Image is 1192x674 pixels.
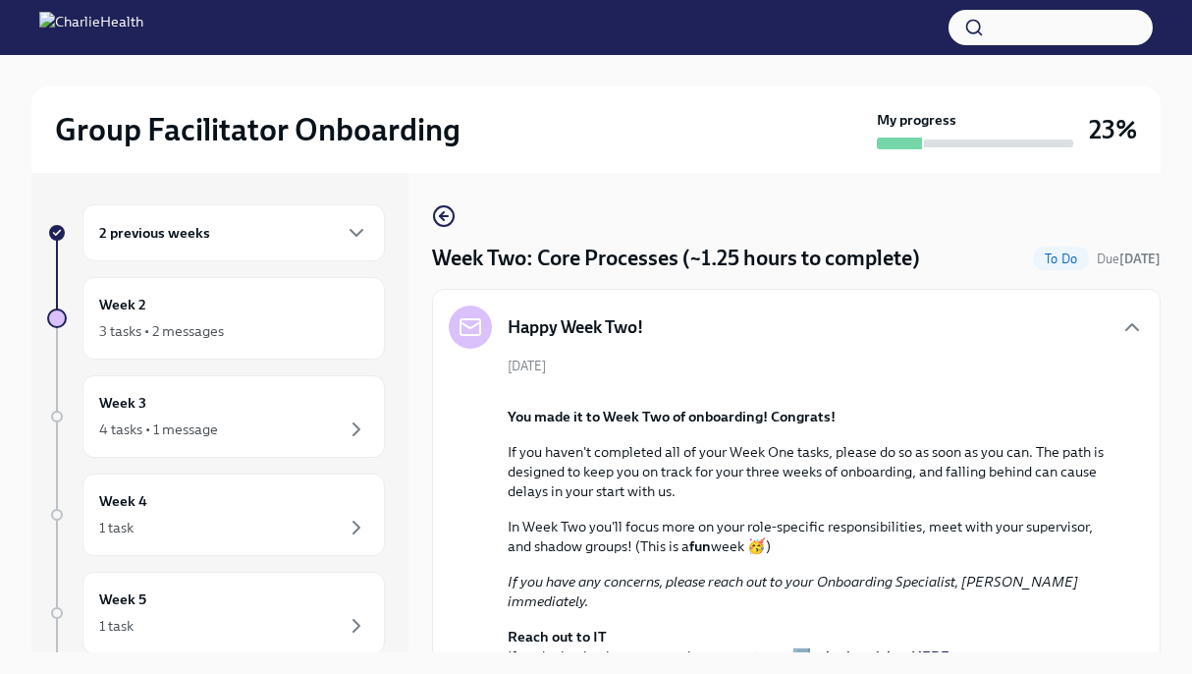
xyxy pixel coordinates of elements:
div: 1 task [99,518,134,537]
div: 4 tasks • 1 message [99,420,218,439]
h6: 2 previous weeks [99,222,210,244]
strong: My progress [877,110,956,130]
h3: 23% [1089,112,1137,147]
div: 1 task [99,616,134,636]
p: In Week Two you'll focus more on your role-specific responsibilities, meet with your supervisor, ... [508,517,1112,556]
a: Week 23 tasks • 2 messages [47,277,385,360]
a: Week 41 task [47,474,385,556]
span: To Do [1033,252,1089,266]
span: Due [1097,252,1161,266]
em: If you have any concerns, please reach out to your Onboarding Specialist, [PERSON_NAME] immediately. [508,573,1078,610]
p: If you're having issues accessing any systems, ➡️ . [508,627,1112,666]
h6: Week 4 [99,490,147,512]
span: September 1st, 2025 10:00 [1097,250,1161,268]
strong: fun [689,537,711,555]
p: If you haven't completed all of your Week One tasks, please do so as soon as you can. The path is... [508,442,1112,501]
div: 2 previous weeks [82,204,385,261]
span: [DATE] [508,357,546,375]
h6: Week 2 [99,294,146,315]
h2: Group Facilitator Onboarding [55,110,461,149]
strong: [DATE] [1119,252,1161,266]
strong: Reach out to IT [508,628,607,646]
h5: Happy Week Two! [508,315,643,339]
h4: Week Two: Core Processes (~1.25 hours to complete) [432,244,920,273]
strong: You made it to Week Two of onboarding! Congrats! [508,408,836,425]
a: Week 51 task [47,572,385,654]
a: Week 34 tasks • 1 message [47,375,385,458]
a: submit a ticket HERE [811,647,949,665]
h6: Week 5 [99,589,146,610]
img: CharlieHealth [39,12,143,43]
h6: Week 3 [99,392,146,414]
div: 3 tasks • 2 messages [99,321,224,341]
